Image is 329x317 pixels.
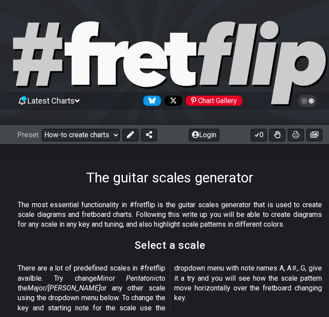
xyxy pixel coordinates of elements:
button: Create image [306,129,322,141]
a: Follow #fretflip at Bluesky [140,96,161,106]
button: Print [288,129,304,141]
em: Major/[PERSON_NAME] [27,284,100,292]
button: Edit Preset [122,129,138,141]
button: Login [189,129,219,141]
a: #fretflip at Pinterest [182,96,242,106]
div: Chart Gallery [186,96,242,106]
button: Toggle Dexterity for all fretkits [269,129,285,141]
button: 0 [251,129,267,141]
h1: The guitar scales generator [86,169,253,186]
span: Toggle light / dark theme [302,97,313,105]
select: Preset [42,129,120,141]
em: Minor Pentatonic [97,274,159,282]
h2: Select a scale [134,240,205,250]
span: Preset [17,131,38,139]
button: Share Preset [141,129,157,141]
p: The most essential functionality in #fretflip is the guitar scales generator that is used to crea... [18,200,322,230]
span: Latest Charts [27,96,75,105]
p: There are a lot of predefined scales in #fretflip availble. Try change to the or any other scale ... [18,263,322,313]
a: Follow #fretflip at X [161,96,182,106]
